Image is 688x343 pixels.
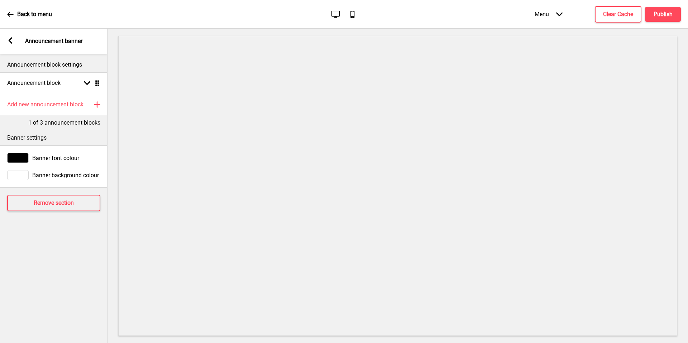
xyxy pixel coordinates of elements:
[28,119,100,127] p: 1 of 3 announcement blocks
[7,134,100,142] p: Banner settings
[7,79,61,87] h4: Announcement block
[7,195,100,211] button: Remove section
[32,155,79,161] span: Banner font colour
[7,153,100,163] div: Banner font colour
[603,10,633,18] h4: Clear Cache
[595,6,641,23] button: Clear Cache
[7,170,100,180] div: Banner background colour
[654,10,673,18] h4: Publish
[7,5,52,24] a: Back to menu
[527,4,570,25] div: Menu
[25,37,82,45] p: Announcement banner
[7,61,100,69] p: Announcement block settings
[32,172,99,179] span: Banner background colour
[7,101,83,108] h4: Add new announcement block
[645,7,681,22] button: Publish
[34,199,74,207] h4: Remove section
[17,10,52,18] p: Back to menu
